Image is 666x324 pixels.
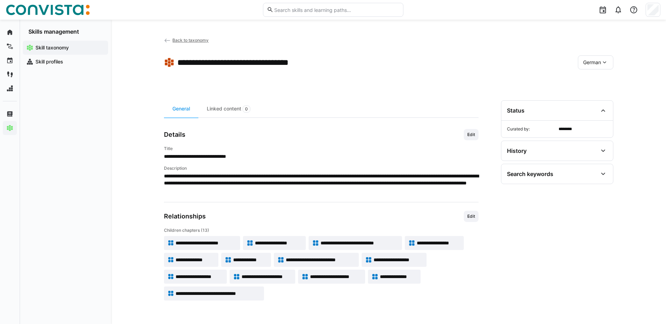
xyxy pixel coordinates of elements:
span: Back to taxonomy [172,38,209,43]
div: Linked content [198,100,259,117]
span: German [583,59,601,66]
div: General [164,100,198,117]
h4: Description [164,166,479,171]
h4: Title [164,146,479,151]
button: Edit [464,129,479,140]
div: History [507,147,527,154]
span: Edit [467,214,476,219]
div: Status [507,107,525,114]
h4: Children chapters (13) [164,228,479,233]
div: Search keywords [507,170,553,177]
a: Back to taxonomy [164,38,209,43]
h3: Details [164,131,185,139]
span: 0 [245,106,248,112]
span: Curated by: [507,126,556,132]
span: Edit [467,132,476,137]
h3: Relationships [164,212,206,220]
input: Search skills and learning paths… [273,7,399,13]
button: Edit [464,211,479,222]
